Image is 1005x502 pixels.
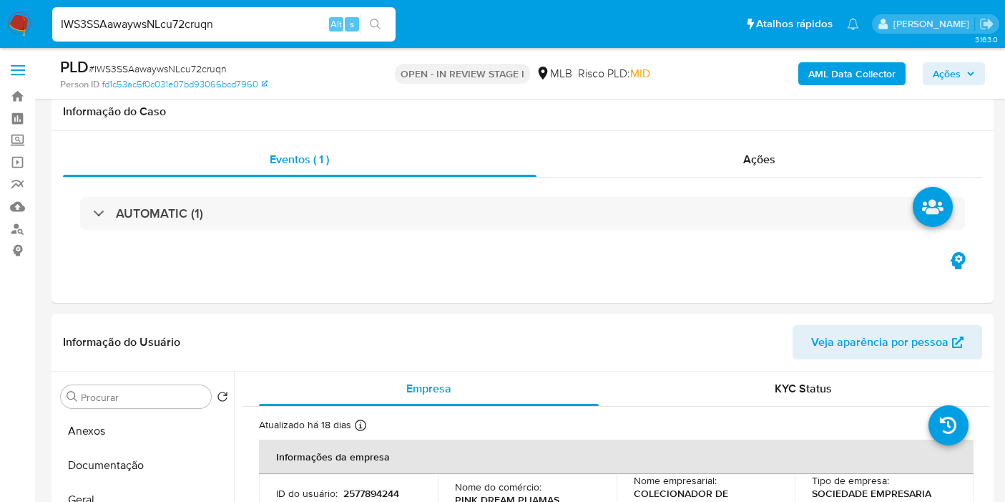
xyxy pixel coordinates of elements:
b: PLD [60,55,89,78]
b: AML Data Collector [808,62,896,85]
span: # IWS3SSAawaywsNLcu72cruqn [89,62,227,76]
button: Documentação [55,448,234,483]
p: 2577894244 [343,487,399,500]
span: MID [630,65,650,82]
p: Nome do comércio : [455,481,541,493]
span: Alt [330,17,342,31]
button: Veja aparência por pessoa [793,325,982,359]
span: s [350,17,354,31]
a: fd1c53ac5f0c031e07bd93066bcd7960 [102,78,268,91]
span: Ações [743,151,775,168]
p: Tipo de empresa : [812,474,889,487]
p: Nome empresarial : [634,474,717,487]
span: Atalhos rápidos [756,16,833,32]
button: search-icon [361,14,390,34]
span: Risco PLD: [578,66,650,82]
span: Ações [933,62,961,85]
a: Notificações [847,18,859,30]
button: Retornar ao pedido padrão [217,391,228,407]
b: Person ID [60,78,99,91]
button: Ações [923,62,985,85]
span: Empresa [406,380,451,397]
div: MLB [536,66,572,82]
th: Informações da empresa [259,440,974,474]
button: Anexos [55,414,234,448]
div: AUTOMATIC (1) [80,197,965,230]
button: Procurar [67,391,78,402]
p: OPEN - IN REVIEW STAGE I [395,64,530,84]
p: ID do usuário : [276,487,338,500]
span: Eventos ( 1 ) [270,151,329,168]
span: Veja aparência por pessoa [811,325,948,359]
input: Procurar [81,391,205,404]
input: Pesquise usuários ou casos... [52,15,396,34]
p: leticia.merlin@mercadolivre.com [893,17,974,31]
a: Sair [979,16,994,32]
span: KYC Status [775,380,832,397]
h1: Informação do Usuário [63,335,180,349]
h1: Informação do Caso [63,105,982,119]
h3: AUTOMATIC (1) [116,206,203,221]
p: Atualizado há 18 dias [259,418,351,432]
button: AML Data Collector [798,62,906,85]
